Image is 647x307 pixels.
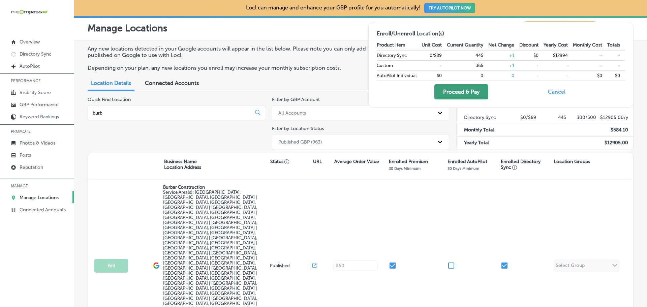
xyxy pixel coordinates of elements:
td: Custom [377,60,422,70]
input: All Locations [92,110,250,116]
td: $0 [607,70,625,81]
td: Directory Sync [457,112,506,124]
td: $ 584.10 [596,124,633,136]
th: Yearly Cost [544,40,573,50]
span: Connected Accounts [145,80,199,86]
p: Directory Sync [20,51,52,57]
th: Product Item [377,40,422,50]
th: Discount [519,40,544,50]
p: Burbar Construction [163,185,268,190]
label: Filter by GBP Account [272,97,320,102]
button: Cancel [546,84,567,99]
td: - [544,70,573,81]
p: Visibility Score [20,90,51,95]
td: 300/500 [566,112,596,124]
td: - [422,60,447,70]
td: Monthly Total [457,124,506,136]
label: Filter by Location Status [272,126,324,131]
p: 30 Days Minimum [448,166,479,171]
td: - [607,50,625,60]
button: TRY AUTOPILOT NOW [424,3,475,13]
p: Posts [20,152,31,158]
button: Edit [94,259,128,273]
p: Manage Locations [20,195,59,201]
div: Published GBP (963) [278,139,322,145]
td: $0 [422,70,447,81]
td: - [519,60,544,70]
td: $0 [573,70,607,81]
td: - [573,60,607,70]
p: Reputation [20,164,43,170]
div: All Accounts [278,110,306,116]
p: Connected Accounts [20,207,66,213]
td: 445 [536,112,566,124]
p: Depending on your plan, any new locations you enroll may increase your monthly subscription costs. [88,65,442,71]
img: 660ab0bf-5cc7-4cb8-ba1c-48b5ae0f18e60NCTV_CLogo_TV_Black_-500x88.png [11,9,48,15]
span: Keyword Ranking Credits: 720 [520,21,600,35]
td: Directory Sync [377,50,422,60]
td: Yearly Total [457,136,506,149]
p: Enrolled AutoPilot [448,159,487,164]
td: + 1 [488,60,519,70]
td: - [519,70,544,81]
td: $0 [519,50,544,60]
td: - [607,60,625,70]
p: Average Order Value [334,159,379,164]
td: 365 [447,60,488,70]
img: logo [153,262,160,269]
p: Enrolled Premium [389,159,428,164]
td: $12994 [544,50,573,60]
p: Published [270,263,313,268]
td: $0/$89 [506,112,536,124]
span: Location Details [91,80,131,86]
p: Any new locations detected in your Google accounts will appear in the list below. Please note you... [88,45,442,58]
p: Keyword Rankings [20,114,59,120]
p: Photos & Videos [20,140,55,146]
p: Enrolled Directory Sync [501,159,551,170]
td: 445 [447,50,488,60]
td: 0 [488,70,519,81]
p: URL [313,159,322,164]
p: GBP Performance [20,102,59,108]
th: Monthly Cost [573,40,607,50]
p: Overview [20,39,40,45]
p: 30 Days Minimum [389,166,421,171]
th: Net Change [488,40,519,50]
h2: Enroll/Unenroll Location(s) [377,30,625,37]
p: Business Name Location Address [164,159,201,170]
td: $ 12905.00 /y [596,112,633,124]
td: - [544,60,573,70]
td: + 1 [488,50,519,60]
th: Unit Cost [422,40,447,50]
label: Quick Find Location [88,97,131,102]
p: Manage Locations [88,23,167,34]
td: 0/$89 [422,50,447,60]
button: Proceed & Pay [434,84,488,99]
td: - [573,50,607,60]
p: AutoPilot [20,63,40,69]
td: AutoPilot Individual [377,70,422,81]
th: Current Quantity [447,40,488,50]
th: Totals [607,40,625,50]
p: Location Groups [554,159,590,164]
td: 0 [447,70,488,81]
td: $ 12905.00 [596,136,633,149]
p: Status [270,159,313,164]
